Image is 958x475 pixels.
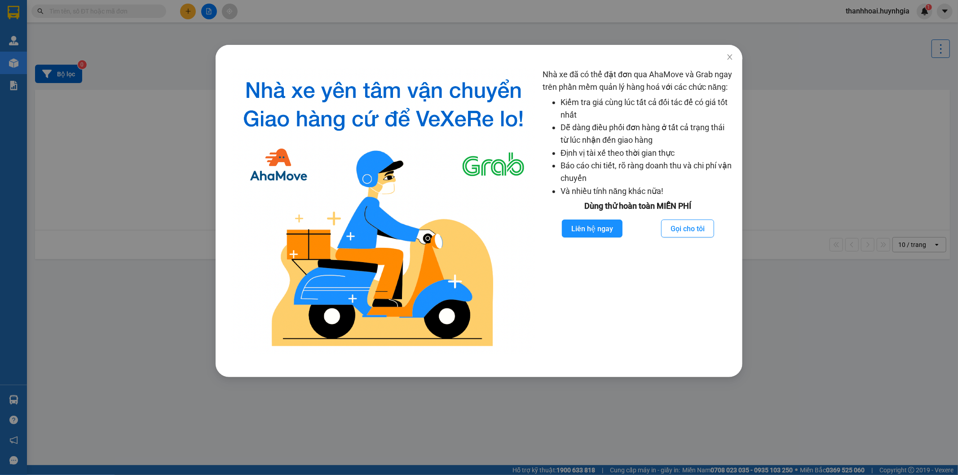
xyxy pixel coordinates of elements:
span: close [726,53,733,61]
button: Close [717,45,742,70]
li: Định vị tài xế theo thời gian thực [561,147,733,159]
span: Liên hệ ngay [571,223,613,234]
li: Và nhiều tính năng khác nữa! [561,185,733,198]
li: Kiểm tra giá cùng lúc tất cả đối tác để có giá tốt nhất [561,96,733,122]
button: Liên hệ ngay [562,220,622,237]
div: Nhà xe đã có thể đặt đơn qua AhaMove và Grab ngay trên phần mềm quản lý hàng hoá với các chức năng: [543,68,733,355]
button: Gọi cho tôi [661,220,714,237]
span: Gọi cho tôi [671,223,705,234]
li: Dễ dàng điều phối đơn hàng ở tất cả trạng thái từ lúc nhận đến giao hàng [561,121,733,147]
li: Báo cáo chi tiết, rõ ràng doanh thu và chi phí vận chuyển [561,159,733,185]
div: Dùng thử hoàn toàn MIỄN PHÍ [543,200,733,212]
img: logo [232,68,535,355]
